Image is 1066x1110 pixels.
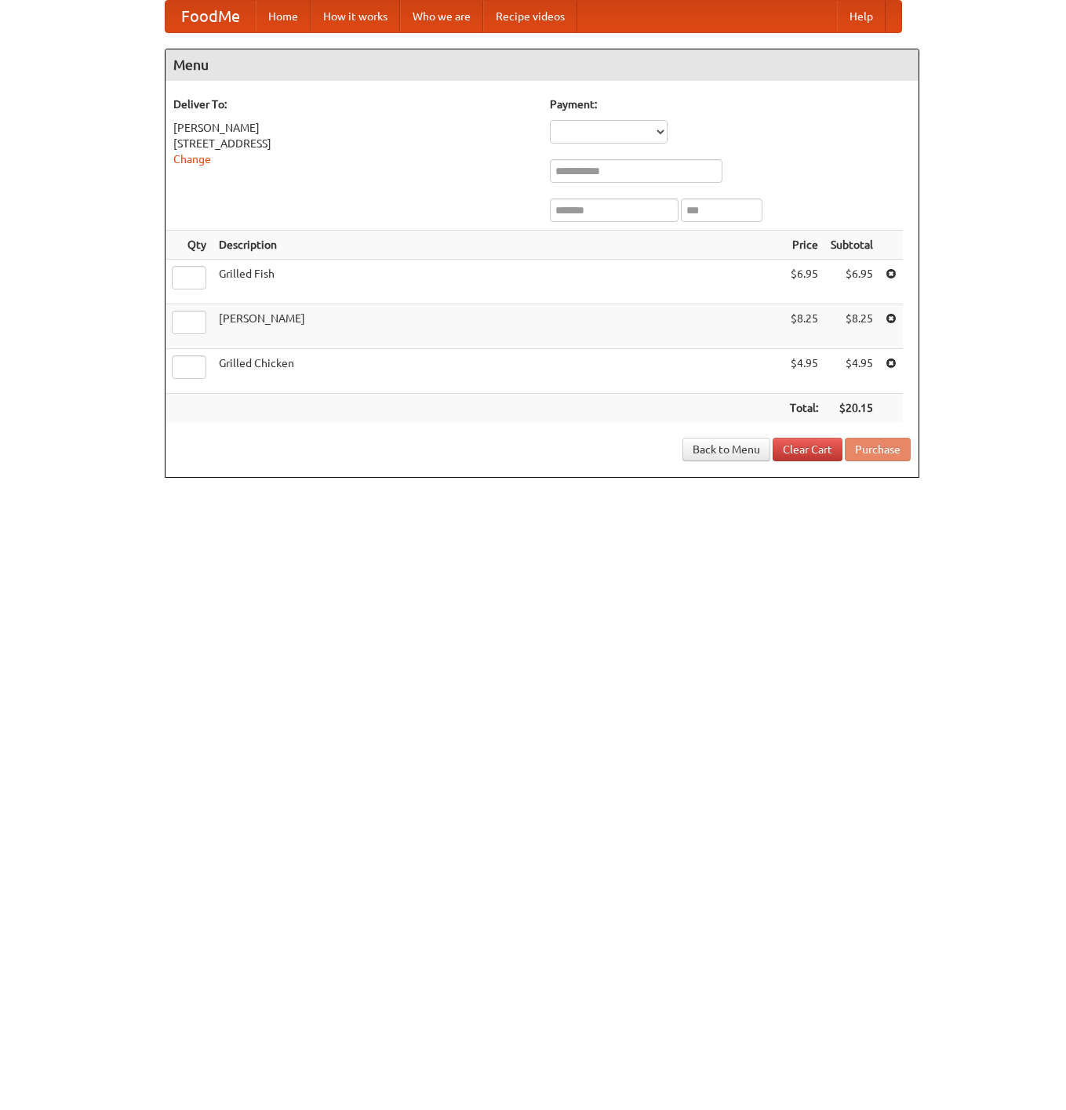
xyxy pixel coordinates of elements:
[213,231,784,260] th: Description
[213,260,784,304] td: Grilled Fish
[173,153,211,166] a: Change
[166,49,919,81] h4: Menu
[824,349,879,394] td: $4.95
[166,1,256,32] a: FoodMe
[166,231,213,260] th: Qty
[824,231,879,260] th: Subtotal
[824,394,879,423] th: $20.15
[824,260,879,304] td: $6.95
[784,394,824,423] th: Total:
[784,349,824,394] td: $4.95
[213,349,784,394] td: Grilled Chicken
[311,1,400,32] a: How it works
[550,96,911,112] h5: Payment:
[784,304,824,349] td: $8.25
[173,136,534,151] div: [STREET_ADDRESS]
[824,304,879,349] td: $8.25
[837,1,886,32] a: Help
[483,1,577,32] a: Recipe videos
[784,260,824,304] td: $6.95
[784,231,824,260] th: Price
[773,438,842,461] a: Clear Cart
[682,438,770,461] a: Back to Menu
[845,438,911,461] button: Purchase
[400,1,483,32] a: Who we are
[173,96,534,112] h5: Deliver To:
[173,120,534,136] div: [PERSON_NAME]
[256,1,311,32] a: Home
[213,304,784,349] td: [PERSON_NAME]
